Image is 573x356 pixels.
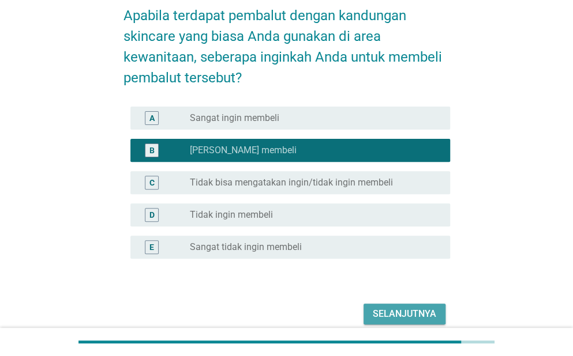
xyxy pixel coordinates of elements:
[373,307,436,321] div: Selanjutnya
[149,144,155,156] div: B
[364,304,445,324] button: Selanjutnya
[149,241,154,253] div: E
[190,177,393,188] label: Tidak bisa mengatakan ingin/tidak ingin membeli
[190,209,273,221] label: Tidak ingin membeli
[149,112,155,124] div: A
[190,241,302,253] label: Sangat tidak ingin membeli
[190,145,297,156] label: [PERSON_NAME] membeli
[149,176,155,188] div: C
[149,209,155,221] div: D
[190,112,279,124] label: Sangat ingin membeli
